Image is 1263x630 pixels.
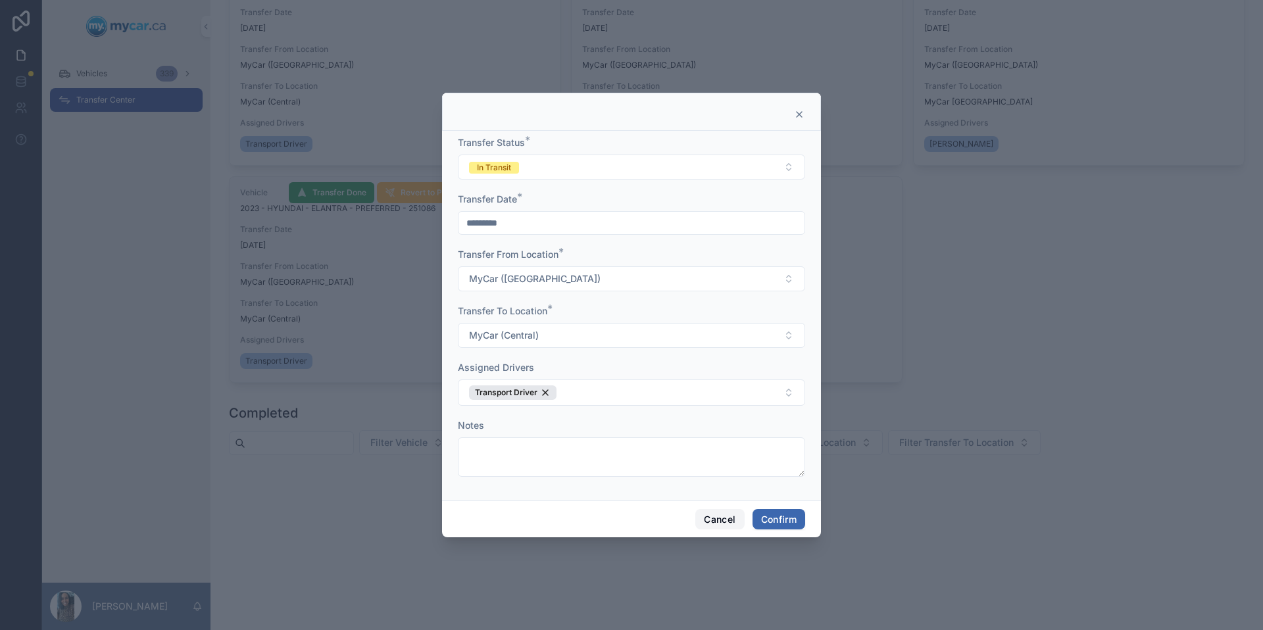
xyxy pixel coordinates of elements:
span: Transfer To Location [458,305,547,316]
div: In Transit [477,162,511,174]
span: Transfer Date [458,193,517,205]
span: Transfer From Location [458,249,558,260]
button: Select Button [458,266,805,291]
span: Transport Driver [475,387,537,398]
span: MyCar (Central) [469,329,539,342]
button: Select Button [458,379,805,406]
button: Cancel [695,509,744,530]
span: Notes [458,420,484,431]
button: Select Button [458,155,805,180]
span: MyCar ([GEOGRAPHIC_DATA]) [469,272,601,285]
span: Assigned Drivers [458,362,534,373]
button: Confirm [753,509,805,530]
span: Transfer Status [458,137,525,148]
button: Unselect 88 [469,385,557,400]
button: Select Button [458,323,805,348]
